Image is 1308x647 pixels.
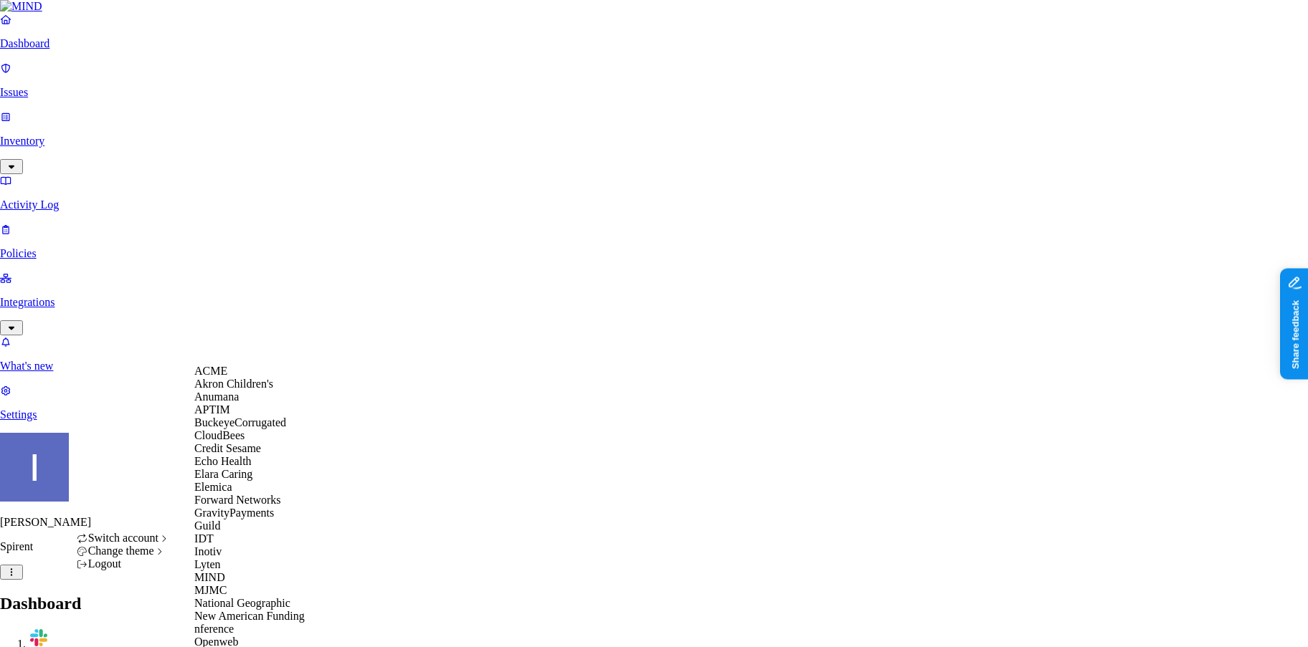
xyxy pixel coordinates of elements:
span: MIND [194,571,225,583]
span: Forward Networks [194,494,280,506]
span: New American Funding [194,610,305,622]
span: Guild [194,519,220,532]
span: Akron Children's [194,378,273,390]
span: nference [194,623,234,635]
span: IDT [194,532,214,545]
span: Echo Health [194,455,252,467]
span: CloudBees [194,429,245,441]
span: Switch account [88,532,158,544]
span: GravityPayments [194,507,274,519]
span: Anumana [194,390,239,403]
span: National Geographic [194,597,290,609]
span: Lyten [194,558,220,570]
span: Change theme [88,545,154,557]
div: Logout [76,557,170,570]
span: Elara Caring [194,468,252,480]
span: APTIM [194,403,230,416]
span: MJMC [194,584,227,596]
span: BuckeyeCorrugated [194,416,286,428]
span: Inotiv [194,545,222,557]
span: Credit Sesame [194,442,261,454]
span: ACME [194,365,227,377]
span: Elemica [194,481,232,493]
